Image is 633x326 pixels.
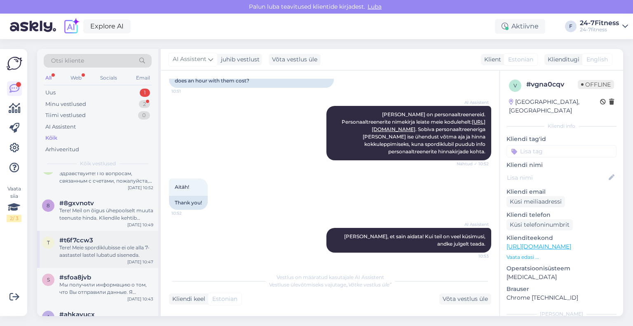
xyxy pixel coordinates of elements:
input: Lisa nimi [507,173,607,182]
span: s [47,277,50,283]
div: Email [134,73,152,83]
a: 24-7Fitness24-7fitness [580,20,628,33]
span: Vestlus on määratud kasutajale AI Assistent [277,274,384,280]
div: F [565,21,577,32]
div: [DATE] 10:43 [127,296,153,302]
div: 24-7fitness [580,26,619,33]
span: Nähtud ✓ 10:52 [457,161,489,167]
div: Kõik [45,134,57,142]
div: Klienditugi [544,55,579,64]
div: Küsi telefoninumbrit [506,219,573,230]
div: 24-7Fitness [580,20,619,26]
div: Küsi meiliaadressi [506,196,565,207]
div: All [44,73,53,83]
input: Lisa tag [506,145,617,157]
span: Estonian [212,295,237,303]
span: #t6f7ccw3 [59,237,93,244]
div: [PERSON_NAME] [506,310,617,318]
span: AI Assistent [458,99,489,106]
span: Aitäh! [175,184,189,190]
div: Tere! Meil on õigus ühepoolselt muuta teenuste hinda. Kliendile kehtib hinnakiri paketi lepingu s... [59,207,153,222]
div: Tiimi vestlused [45,111,86,120]
span: AI Assistent [173,55,206,64]
span: a [47,314,50,320]
span: 10:53 [458,253,489,259]
div: [DATE] 10:47 [127,259,153,265]
div: Võta vestlus üle [439,293,491,305]
span: [PERSON_NAME] on personaaltreenereid. Personaaltreenerite nimekirja leiate meie kodulehelt: . Sob... [342,111,487,155]
div: 1 [140,89,150,97]
span: English [586,55,608,64]
span: Otsi kliente [51,56,84,65]
div: Vaata siia [7,185,21,222]
div: Uus [45,89,56,97]
a: [URL][DOMAIN_NAME] [506,243,571,250]
a: Explore AI [83,19,131,33]
p: Vaata edasi ... [506,253,617,261]
span: t [47,239,50,246]
span: 10:52 [171,210,202,216]
div: 2 [139,100,150,108]
div: AI Assistent [45,123,76,131]
p: Brauser [506,285,617,293]
span: Estonian [508,55,533,64]
div: Здравствуйте! По вопросам, связанным с счетами, пожалуйста, обращайтесь по адресу [EMAIL_ADDRESS]... [59,170,153,185]
span: Offline [578,80,614,89]
span: Luba [365,3,384,10]
span: #sfoa8jvb [59,274,91,281]
p: Kliendi tag'id [506,135,617,143]
p: Kliendi telefon [506,211,617,219]
div: [DATE] 10:49 [127,222,153,228]
div: Aktiivne [495,19,545,34]
p: Klienditeekond [506,234,617,242]
span: #ahkavucx [59,311,95,318]
img: explore-ai [63,18,80,35]
i: „Võtke vestlus üle” [346,281,392,288]
p: Kliendi email [506,188,617,196]
div: [GEOGRAPHIC_DATA], [GEOGRAPHIC_DATA] [509,98,600,115]
div: Web [69,73,83,83]
div: Socials [98,73,119,83]
div: Tere! Meie spordiklubisse ei ole alla 7-aastastel lastel lubatud siseneda. [59,244,153,259]
p: Operatsioonisüsteem [506,264,617,273]
span: v [513,82,517,89]
div: Kliendi keel [169,295,205,303]
div: juhib vestlust [218,55,260,64]
div: # vgna0cqv [526,80,578,89]
div: Arhiveeritud [45,145,79,154]
span: 10:51 [171,88,202,94]
div: Minu vestlused [45,100,86,108]
span: [PERSON_NAME], et sain aidata! Kui teil on veel küsimusi, andke julgelt teada. [344,233,487,247]
p: [MEDICAL_DATA] [506,273,617,281]
span: #8gxvnotv [59,199,94,207]
div: 2 / 3 [7,215,21,222]
p: Chrome [TECHNICAL_ID] [506,293,617,302]
span: Vestluse ülevõtmiseks vajutage [269,281,392,288]
span: 8 [47,202,50,209]
span: Kõik vestlused [80,160,116,167]
p: Kliendi nimi [506,161,617,169]
div: [DATE] 10:52 [128,185,153,191]
div: Kliendi info [506,122,617,130]
div: Võta vestlus üle [269,54,321,65]
div: Мы получили информацию о том, что Вы отправили данные. Я передам Ваш запрос коллеге, чтобы он про... [59,281,153,296]
img: Askly Logo [7,56,22,71]
div: 0 [138,111,150,120]
span: AI Assistent [458,221,489,227]
div: Thank you! [169,196,208,210]
div: Klient [481,55,501,64]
